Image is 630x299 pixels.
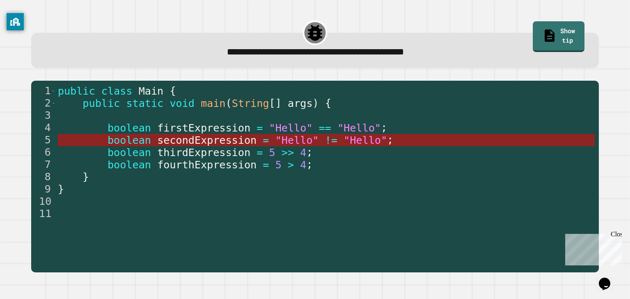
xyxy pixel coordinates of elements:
[281,147,294,159] span: >>
[319,122,331,134] span: ==
[58,85,95,97] span: public
[83,97,120,109] span: public
[288,159,294,171] span: >
[126,97,164,109] span: static
[31,109,56,122] div: 3
[338,122,381,134] span: "Hello"
[533,21,584,52] a: Show tip
[269,122,313,134] span: "Hello"
[344,134,387,146] span: "Hello"
[107,134,151,146] span: boolean
[257,122,263,134] span: =
[157,122,250,134] span: firstExpression
[562,231,622,265] iframe: chat widget
[3,3,57,52] div: Chat with us now!Close
[101,85,132,97] span: class
[107,122,151,134] span: boolean
[157,147,250,159] span: thirdExpression
[157,134,256,146] span: secondExpression
[232,97,269,109] span: String
[31,122,56,134] div: 4
[31,195,56,208] div: 10
[51,97,56,109] span: Toggle code folding, rows 2 through 8
[275,134,319,146] span: "Hello"
[300,159,306,171] span: 4
[263,134,269,146] span: =
[201,97,226,109] span: main
[269,147,275,159] span: 5
[31,171,56,183] div: 8
[107,159,151,171] span: boolean
[157,159,256,171] span: fourthExpression
[300,147,306,159] span: 4
[288,97,313,109] span: args
[325,134,337,146] span: !=
[257,147,263,159] span: =
[31,208,56,220] div: 11
[275,159,281,171] span: 5
[31,97,56,109] div: 2
[139,85,164,97] span: Main
[31,183,56,195] div: 9
[31,159,56,171] div: 7
[596,266,622,291] iframe: chat widget
[7,13,24,30] button: privacy banner
[51,85,56,97] span: Toggle code folding, rows 1 through 9
[31,146,56,159] div: 6
[107,147,151,159] span: boolean
[263,159,269,171] span: =
[31,134,56,146] div: 5
[170,97,195,109] span: void
[31,85,56,97] div: 1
